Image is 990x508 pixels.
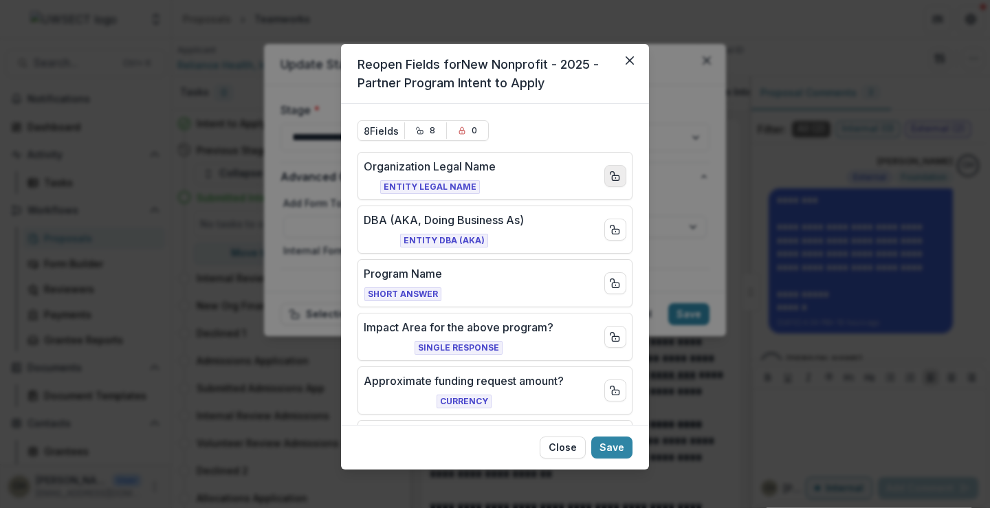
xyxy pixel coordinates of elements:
[410,122,441,139] button: 8
[364,373,564,389] p: Approximate funding request amount?
[400,234,488,247] span: Entity DBA (AKA)
[540,437,586,459] button: Close
[472,126,477,135] p: 0
[341,44,649,104] header: Reopen Fields for New Nonprofit - 2025 - Partner Program Intent to Apply
[604,379,626,401] button: Close field
[604,326,626,348] button: Close field
[619,49,641,71] button: Close
[604,219,626,241] button: Close field
[415,341,503,355] span: Single Response
[430,126,435,135] p: 8
[364,158,496,175] p: Organization Legal Name
[364,124,399,138] p: 8 Fields
[452,122,483,139] button: 0
[364,319,553,335] p: Impact Area for the above program?
[364,265,442,282] p: Program Name
[364,287,441,301] span: Short Answer
[380,180,480,194] span: Entity Legal Name
[364,212,524,228] p: DBA (AKA, Doing Business As)
[604,272,626,294] button: Close field
[604,165,626,187] button: Close field
[437,395,492,408] span: Currency
[591,437,632,459] button: Save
